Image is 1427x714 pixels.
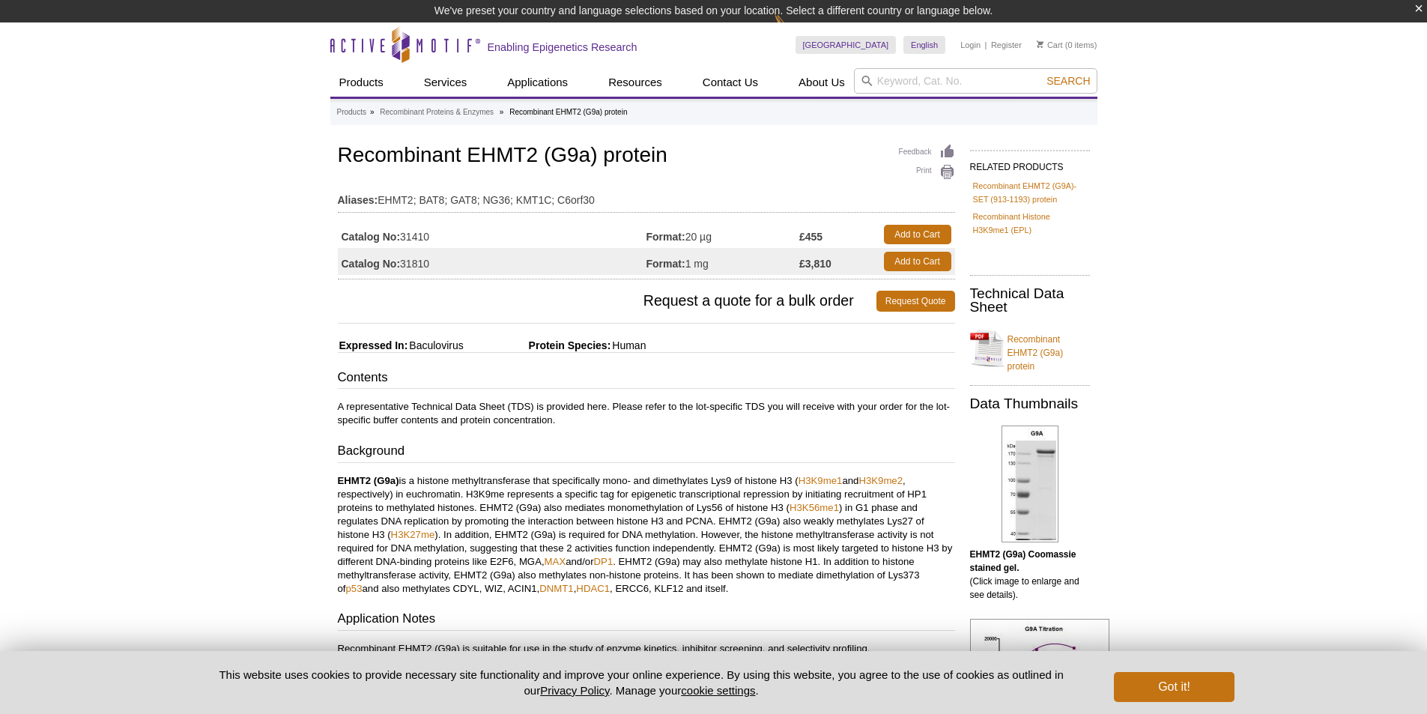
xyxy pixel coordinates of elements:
h3: Contents [338,369,955,390]
img: Your Cart [1037,40,1043,48]
a: Privacy Policy [540,684,609,697]
li: » [370,108,375,116]
span: Protein Species: [467,339,611,351]
a: Feedback [899,144,955,160]
h3: Application Notes [338,610,955,631]
a: Recombinant EHMT2 (G9A)-SET (913-1193) protein [973,179,1087,206]
button: Got it! [1114,672,1234,702]
span: Expressed In: [338,339,408,351]
h2: Technical Data Sheet [970,287,1090,314]
a: Recombinant Histone H3K9me1 (EPL) [973,210,1087,237]
li: | [985,36,987,54]
input: Keyword, Cat. No. [854,68,1097,94]
strong: Catalog No: [342,257,401,270]
a: Products [330,68,393,97]
button: cookie settings [681,684,755,697]
a: DP1 [594,556,613,567]
a: English [903,36,945,54]
strong: £455 [799,230,822,243]
p: A representative Technical Data Sheet (TDS) is provided here. Please refer to the lot-specific TD... [338,400,955,427]
a: Add to Cart [884,252,951,271]
a: [GEOGRAPHIC_DATA] [796,36,897,54]
a: Add to Cart [884,225,951,244]
a: Applications [498,68,577,97]
td: 1 mg [646,248,800,275]
a: Recombinant EHMT2 (G9a) protein [970,324,1090,373]
h2: RELATED PRODUCTS [970,150,1090,177]
li: Recombinant EHMT2 (G9a) protein [509,108,627,116]
b: EHMT2 (G9a) Coomassie stained gel. [970,549,1076,573]
a: H3K56me1 [790,502,839,513]
h3: Background [338,442,955,463]
h2: Data Thumbnails [970,397,1090,411]
span: Search [1046,75,1090,87]
a: HDAC1 [576,583,610,594]
a: Print [899,164,955,181]
a: DNMT1 [539,583,573,594]
button: Search [1042,74,1094,88]
strong: EHMT2 (G9a) [338,475,399,486]
a: Resources [599,68,671,97]
a: p53 [346,583,363,594]
strong: Catalog No: [342,230,401,243]
img: EHMT2 (G9a) Coomassie gel [1002,426,1058,542]
a: H3K9me2 [858,475,903,486]
strong: Aliases: [338,193,378,207]
td: 31410 [338,221,646,248]
strong: Format: [646,257,685,270]
h1: Recombinant EHMT2 (G9a) protein [338,144,955,169]
li: » [500,108,504,116]
a: Cart [1037,40,1063,50]
span: Human [611,339,646,351]
a: H3K27me [391,529,435,540]
li: (0 items) [1037,36,1097,54]
a: MAX [545,556,566,567]
p: is a histone methyltransferase that specifically mono- and dimethylates Lys9 of histone H3 ( and ... [338,474,955,596]
a: Register [991,40,1022,50]
img: Change Here [774,11,814,46]
a: Recombinant Proteins & Enzymes [380,106,494,119]
td: 31810 [338,248,646,275]
td: 20 µg [646,221,800,248]
span: Request a quote for a bulk order [338,291,876,312]
strong: Format: [646,230,685,243]
strong: £3,810 [799,257,831,270]
a: Contact Us [694,68,767,97]
a: H3K9me1 [799,475,843,486]
p: This website uses cookies to provide necessary site functionality and improve your online experie... [193,667,1090,698]
span: Baculovirus [408,339,463,351]
a: About Us [790,68,854,97]
p: (Click image to enlarge and see details). [970,548,1090,602]
p: Recombinant EHMT2 (G9a) is suitable for use in the study of enzyme kinetics, inhibitor screening,... [338,642,955,656]
a: Request Quote [876,291,955,312]
td: EHMT2; BAT8; GAT8; NG36; KMT1C; C6orf30 [338,184,955,208]
a: Services [415,68,476,97]
a: Login [960,40,981,50]
h2: Enabling Epigenetics Research [488,40,637,54]
a: Products [337,106,366,119]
